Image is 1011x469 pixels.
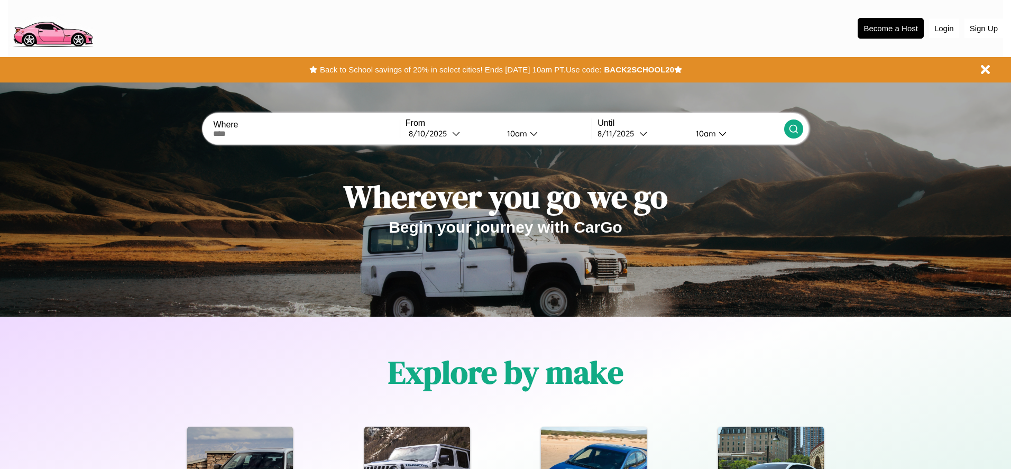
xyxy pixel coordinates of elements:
button: 10am [499,128,592,139]
div: 8 / 10 / 2025 [409,128,452,139]
div: 8 / 11 / 2025 [598,128,639,139]
div: 10am [691,128,719,139]
button: 10am [687,128,784,139]
button: Login [929,19,959,38]
button: Become a Host [858,18,924,39]
h1: Explore by make [388,351,623,394]
button: 8/10/2025 [406,128,499,139]
label: From [406,118,592,128]
b: BACK2SCHOOL20 [604,65,674,74]
img: logo [8,5,97,50]
button: Back to School savings of 20% in select cities! Ends [DATE] 10am PT.Use code: [317,62,604,77]
button: Sign Up [964,19,1003,38]
label: Where [213,120,399,130]
label: Until [598,118,784,128]
div: 10am [502,128,530,139]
